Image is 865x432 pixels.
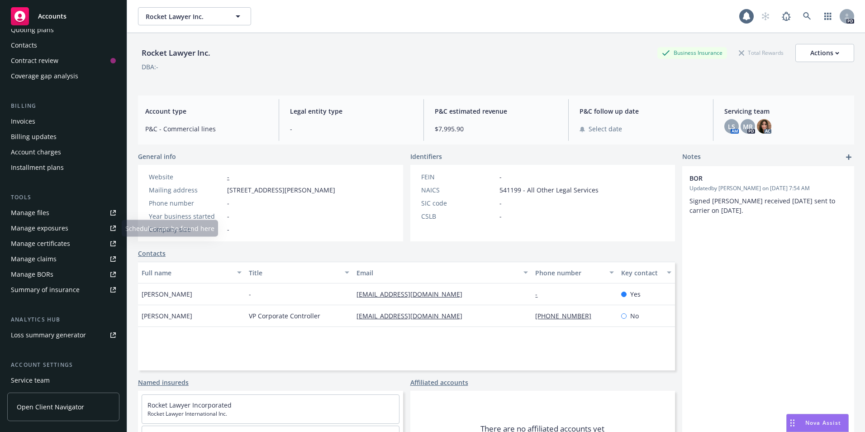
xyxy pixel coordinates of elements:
[149,185,223,195] div: Mailing address
[805,419,841,427] span: Nova Assist
[11,267,53,282] div: Manage BORs
[7,206,119,220] a: Manage files
[7,315,119,324] div: Analytics hub
[11,38,37,53] div: Contacts
[7,267,119,282] a: Manage BORs
[17,402,84,412] span: Open Client Navigator
[787,414,798,432] div: Drag to move
[689,173,823,183] span: BOR
[142,289,192,299] span: [PERSON_NAME]
[410,378,468,387] a: Affiliated accounts
[356,312,470,320] a: [EMAIL_ADDRESS][DOMAIN_NAME]
[227,198,229,208] span: -
[630,289,641,299] span: Yes
[535,290,545,298] a: -
[7,114,119,129] a: Invoices
[689,184,847,192] span: Updated by [PERSON_NAME] on [DATE] 7:54 AM
[630,311,639,321] span: No
[147,410,394,418] span: Rocket Lawyer International Inc.
[249,311,320,321] span: VP Corporate Controller
[145,106,268,116] span: Account type
[7,236,119,251] a: Manage certificates
[682,152,701,163] span: Notes
[734,47,788,58] div: Total Rewards
[138,152,176,161] span: General info
[142,62,158,72] div: DBA: -
[819,7,837,25] a: Switch app
[138,47,214,59] div: Rocket Lawyer Inc.
[756,7,775,25] a: Start snowing
[743,122,753,131] span: MR
[149,198,223,208] div: Phone number
[757,119,771,134] img: photo
[535,268,604,278] div: Phone number
[11,373,50,388] div: Service team
[356,290,470,298] a: [EMAIL_ADDRESS][DOMAIN_NAME]
[7,101,119,110] div: Billing
[227,185,335,195] span: [STREET_ADDRESS][PERSON_NAME]
[535,312,599,320] a: [PHONE_NUMBER]
[499,211,502,221] span: -
[7,252,119,266] a: Manage claims
[149,172,223,182] div: Website
[786,414,849,432] button: Nova Assist
[499,198,502,208] span: -
[11,221,68,235] div: Manage exposures
[7,4,119,29] a: Accounts
[290,124,413,134] span: -
[38,13,67,20] span: Accounts
[7,221,119,235] span: Manage exposures
[145,124,268,134] span: P&C - Commercial lines
[11,130,57,144] div: Billing updates
[682,166,854,222] div: BORUpdatedby [PERSON_NAME] on [DATE] 7:54 AMSigned [PERSON_NAME] received [DATE] sent to carrier ...
[618,262,675,283] button: Key contact
[410,152,442,161] span: Identifiers
[227,211,229,221] span: -
[138,378,189,387] a: Named insureds
[435,106,557,116] span: P&C estimated revenue
[11,114,35,129] div: Invoices
[7,130,119,144] a: Billing updates
[798,7,816,25] a: Search
[421,185,496,195] div: NAICS
[11,23,54,37] div: Quoting plans
[11,69,78,83] div: Coverage gap analysis
[138,249,166,258] a: Contacts
[7,360,119,370] div: Account settings
[11,236,70,251] div: Manage certificates
[146,12,224,21] span: Rocket Lawyer Inc.
[421,172,496,182] div: FEIN
[7,283,119,297] a: Summary of insurance
[227,225,229,234] span: -
[589,124,622,134] span: Select date
[499,185,599,195] span: 541199 - All Other Legal Services
[11,328,86,342] div: Loss summary generator
[11,145,61,159] div: Account charges
[142,268,232,278] div: Full name
[689,197,837,215] span: Signed [PERSON_NAME] received [DATE] sent to carrier on [DATE].
[7,145,119,159] a: Account charges
[499,172,502,182] span: -
[532,262,618,283] button: Phone number
[795,44,854,62] button: Actions
[621,268,661,278] div: Key contact
[7,160,119,175] a: Installment plans
[7,193,119,202] div: Tools
[11,252,57,266] div: Manage claims
[657,47,727,58] div: Business Insurance
[227,173,229,181] a: -
[138,7,251,25] button: Rocket Lawyer Inc.
[11,283,80,297] div: Summary of insurance
[7,373,119,388] a: Service team
[245,262,352,283] button: Title
[11,206,49,220] div: Manage files
[11,160,64,175] div: Installment plans
[7,38,119,53] a: Contacts
[11,53,58,68] div: Contract review
[810,44,839,62] div: Actions
[728,122,735,131] span: LS
[421,211,496,221] div: CSLB
[7,328,119,342] a: Loss summary generator
[356,268,518,278] div: Email
[138,262,245,283] button: Full name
